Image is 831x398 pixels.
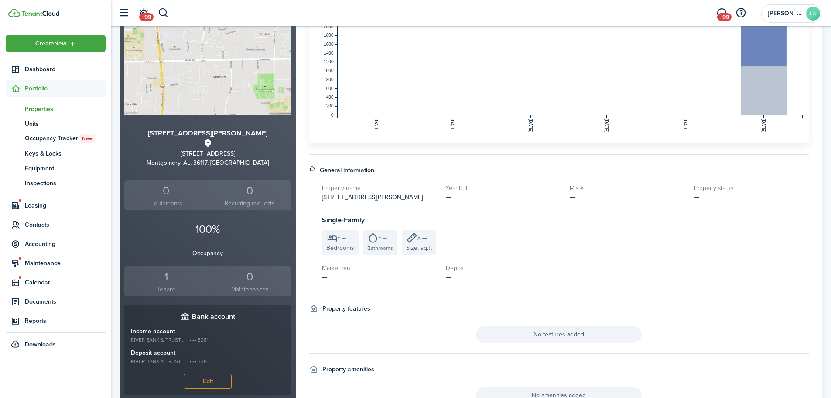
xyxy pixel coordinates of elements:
[683,119,687,133] tspan: [DATE]
[124,249,291,258] p: Occupancy
[761,119,766,133] tspan: [DATE]
[131,348,285,357] p: Deposit account
[326,243,354,253] span: Bedrooms
[6,116,106,131] a: Units
[322,193,423,202] span: [STREET_ADDRESS][PERSON_NAME]
[25,134,106,143] span: Occupancy Tracker
[25,65,106,74] span: Dashboard
[6,35,106,52] button: Open menu
[127,183,205,199] div: 0
[210,269,289,285] div: 0
[127,269,205,285] div: 1
[8,9,20,17] img: TenantCloud
[320,166,374,175] h4: General information
[25,84,106,93] span: Portfolio
[6,101,106,116] a: Properties
[322,183,437,193] h5: Property name
[324,68,334,73] tspan: 1000
[446,193,451,202] span: —
[713,2,730,24] a: Messaging
[25,220,106,229] span: Contacts
[25,179,106,188] span: Inspections
[124,149,291,158] div: [STREET_ADDRESS]
[446,263,561,273] h5: Deposit
[570,193,575,202] span: —
[127,285,205,294] small: Tenant
[25,164,106,173] span: Equipment
[6,176,106,190] a: Inspections
[476,326,642,343] span: No features added
[25,340,56,349] span: Downloads
[326,104,333,108] tspan: 200
[25,119,106,128] span: Units
[367,244,393,252] span: Bathrooms
[210,183,289,199] div: 0
[331,113,333,118] tspan: 0
[326,95,333,100] tspan: 400
[124,158,291,167] div: Montgomery, AL, 36117, [GEOGRAPHIC_DATA]
[417,233,427,242] span: x —
[446,183,561,193] h5: Year built
[25,201,106,210] span: Leasing
[124,266,208,297] a: 1Tenant
[135,2,152,24] a: Notifications
[127,199,205,208] small: Equipments
[25,104,106,114] span: Properties
[6,312,106,329] a: Reports
[322,273,327,282] span: —
[6,161,106,176] a: Equipment
[25,278,106,287] span: Calendar
[322,215,810,226] h3: Single-Family
[322,304,370,313] h4: Property features
[6,131,106,146] a: Occupancy TrackerNew
[25,239,106,249] span: Accounting
[210,285,289,294] small: Maintenances
[373,119,378,133] tspan: [DATE]
[208,266,291,297] a: 0Maintenances
[806,7,820,21] avatar-text: LA
[131,327,285,336] p: Income account
[326,86,333,91] tspan: 600
[124,180,208,211] a: 0Equipments
[446,273,451,282] span: —
[131,357,285,365] small: RIVER BANK & TRUST,... | •••• 3281
[25,149,106,158] span: Keys & Locks
[324,33,334,38] tspan: 1800
[158,6,169,21] button: Search
[124,128,291,139] h3: [STREET_ADDRESS][PERSON_NAME]
[184,374,232,389] button: Edit
[324,51,334,55] tspan: 1400
[124,221,291,238] p: 100%
[379,235,387,240] span: x —
[338,235,346,240] span: x —
[25,297,106,306] span: Documents
[139,13,154,21] span: +99
[210,199,289,208] small: Recurring requests
[25,259,106,268] span: Maintenance
[604,119,609,133] tspan: [DATE]
[6,61,106,78] a: Dashboard
[326,77,333,82] tspan: 800
[324,24,334,29] tspan: 2000
[208,180,291,211] a: 0 Recurring requests
[768,10,803,17] span: Leigh Anne
[21,11,59,16] img: TenantCloud
[322,365,374,374] h4: Property amenities
[733,6,748,21] button: Open resource center
[25,316,106,325] span: Reports
[324,59,334,64] tspan: 1200
[450,119,455,133] tspan: [DATE]
[115,5,132,21] button: Open sidebar
[322,263,437,273] h5: Market rent
[192,311,235,322] h3: Bank account
[6,146,106,161] a: Keys & Locks
[717,13,732,21] span: +99
[528,119,533,133] tspan: [DATE]
[131,336,285,344] small: RIVER BANK & TRUST,... | •••• 3281
[694,193,699,202] span: —
[694,183,809,193] h5: Property status
[35,41,67,47] span: Create New
[324,42,334,47] tspan: 1600
[570,183,685,193] h5: Mls #
[406,243,432,253] span: Size, sq.ft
